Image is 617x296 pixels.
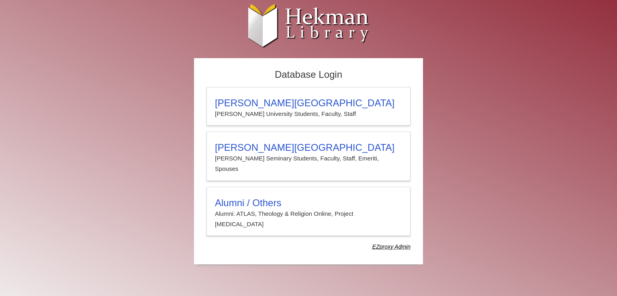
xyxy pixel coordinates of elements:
summary: Alumni / OthersAlumni: ATLAS, Theology & Religion Online, Project [MEDICAL_DATA] [215,197,402,230]
p: [PERSON_NAME] University Students, Faculty, Staff [215,109,402,119]
a: [PERSON_NAME][GEOGRAPHIC_DATA][PERSON_NAME] University Students, Faculty, Staff [206,87,411,126]
h3: [PERSON_NAME][GEOGRAPHIC_DATA] [215,142,402,153]
dfn: Use Alumni login [372,243,411,250]
a: [PERSON_NAME][GEOGRAPHIC_DATA][PERSON_NAME] Seminary Students, Faculty, Staff, Emeriti, Spouses [206,132,411,181]
h3: Alumni / Others [215,197,402,209]
h3: [PERSON_NAME][GEOGRAPHIC_DATA] [215,97,402,109]
p: Alumni: ATLAS, Theology & Religion Online, Project [MEDICAL_DATA] [215,209,402,230]
p: [PERSON_NAME] Seminary Students, Faculty, Staff, Emeriti, Spouses [215,153,402,174]
h2: Database Login [202,67,415,83]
